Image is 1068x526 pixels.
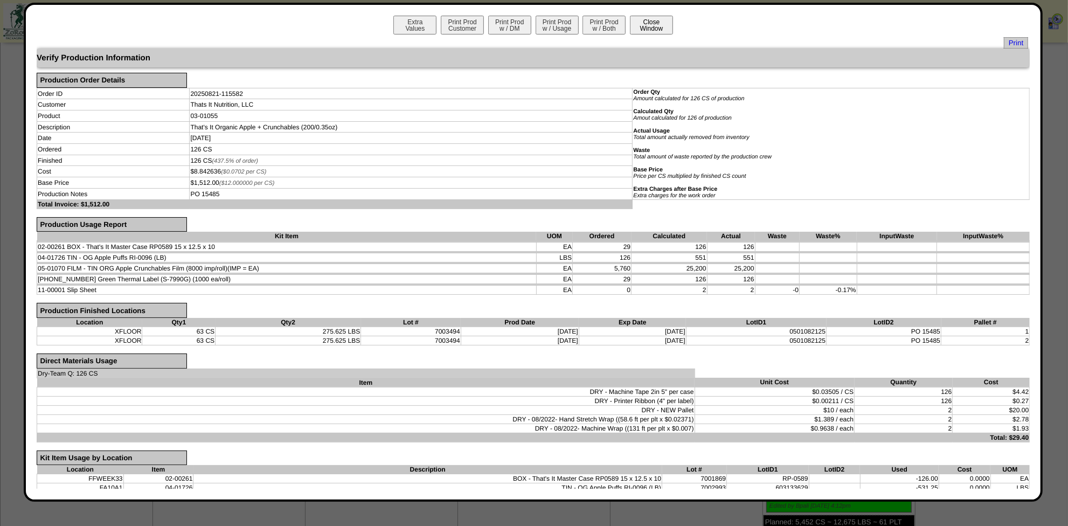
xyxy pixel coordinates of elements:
[633,147,650,154] b: Waste
[990,483,1030,493] td: LBS
[573,232,632,241] th: Ordered
[579,318,686,327] th: Exp Date
[123,465,193,474] th: Item
[727,474,809,483] td: RP-0589
[37,217,187,232] div: Production Usage Report
[939,483,990,493] td: 0.0000
[855,424,953,433] td: 2
[939,474,990,483] td: 0.0000
[579,327,686,336] td: [DATE]
[695,378,855,387] th: Unit Cost
[37,327,142,336] td: XFLOOR
[855,387,953,396] td: 126
[190,155,633,166] td: 126 CS
[632,253,707,262] td: 551
[857,232,937,241] th: InputWaste
[633,173,746,179] i: Price per CS multiplied by finished CS count
[37,49,1030,67] div: Verify Production Information
[37,121,190,133] td: Description
[37,155,190,166] td: Finished
[37,396,695,405] td: DRY - Printer Ribbon (4" per label)
[800,286,857,295] td: -0.17%
[855,414,953,424] td: 2
[582,16,626,34] button: Print Prodw / Both
[37,405,695,414] td: DRY - NEW Pallet
[37,133,190,144] td: Date
[579,336,686,345] td: [DATE]
[937,232,1030,241] th: InputWaste%
[633,115,731,121] i: Amout calculated for 126 of production
[142,327,216,336] td: 63 CS
[461,327,579,336] td: [DATE]
[37,253,537,262] td: 04-01726 TIN - OG Apple Puffs RI-0096 (LB)
[37,144,190,155] td: Ordered
[632,286,707,295] td: 2
[855,378,953,387] th: Quantity
[37,166,190,177] td: Cost
[37,483,123,493] td: FA10A1
[633,192,715,199] i: Extra charges for the work order
[219,180,275,186] span: ($12.000000 per CS)
[37,433,1030,442] td: Total: $29.40
[632,243,707,252] td: 126
[953,378,1030,387] th: Cost
[37,474,123,483] td: FFWEEK33
[142,318,216,327] th: Qty1
[216,336,361,345] td: 275.625 LBS
[695,396,855,405] td: $0.00211 / CS
[37,303,187,318] div: Production Finished Locations
[707,286,755,295] td: 2
[393,16,436,34] button: ExtraValues
[632,232,707,241] th: Calculated
[190,121,633,133] td: That's It Organic Apple + Crunchables (200/0.35oz)
[536,232,572,241] th: UOM
[190,188,633,199] td: PO 15485
[190,144,633,155] td: 126 CS
[695,387,855,396] td: $0.03505 / CS
[827,327,941,336] td: PO 15485
[573,275,632,284] td: 29
[707,232,755,241] th: Actual
[632,264,707,273] td: 25,200
[727,483,809,493] td: 603133629
[536,16,579,34] button: Print Prodw / Usage
[37,387,695,396] td: DRY - Machine Tape 2in 5" per case
[37,424,695,433] td: DRY - 08/2022- Machine Wrap ((131 ft per plt x $0.007)
[707,253,755,262] td: 551
[193,474,662,483] td: BOX - That's It Master Case RP0589 15 x 12.5 x 10
[193,465,662,474] th: Description
[662,474,727,483] td: 7001869
[536,275,572,284] td: EA
[941,318,1030,327] th: Pallet #
[860,465,939,474] th: Used
[633,108,674,115] b: Calculated Qty
[361,336,461,345] td: 7003494
[662,465,727,474] th: Lot #
[953,387,1030,396] td: $4.42
[990,465,1030,474] th: UOM
[573,286,632,295] td: 0
[686,318,826,327] th: LotID1
[536,264,572,273] td: EA
[573,243,632,252] td: 29
[142,336,216,345] td: 63 CS
[707,264,755,273] td: 25,200
[216,327,361,336] td: 275.625 LBS
[361,327,461,336] td: 7003494
[707,275,755,284] td: 126
[536,243,572,252] td: EA
[755,286,800,295] td: -0
[536,286,572,295] td: EA
[37,264,537,273] td: 05-01070 FILM - TIN ORG Apple Crunchables Film (8000 imp/roll)(IMP = EA)
[37,73,187,88] div: Production Order Details
[37,369,695,378] td: Dry-Team Q: 126 CS
[633,128,670,134] b: Actual Usage
[953,414,1030,424] td: $2.78
[216,318,361,327] th: Qty2
[686,336,826,345] td: 0501082125
[573,253,632,262] td: 126
[695,414,855,424] td: $1.389 / each
[941,336,1030,345] td: 2
[193,483,662,493] td: TIN - OG Apple Puffs RI-0096 (LB)
[37,88,190,99] td: Order ID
